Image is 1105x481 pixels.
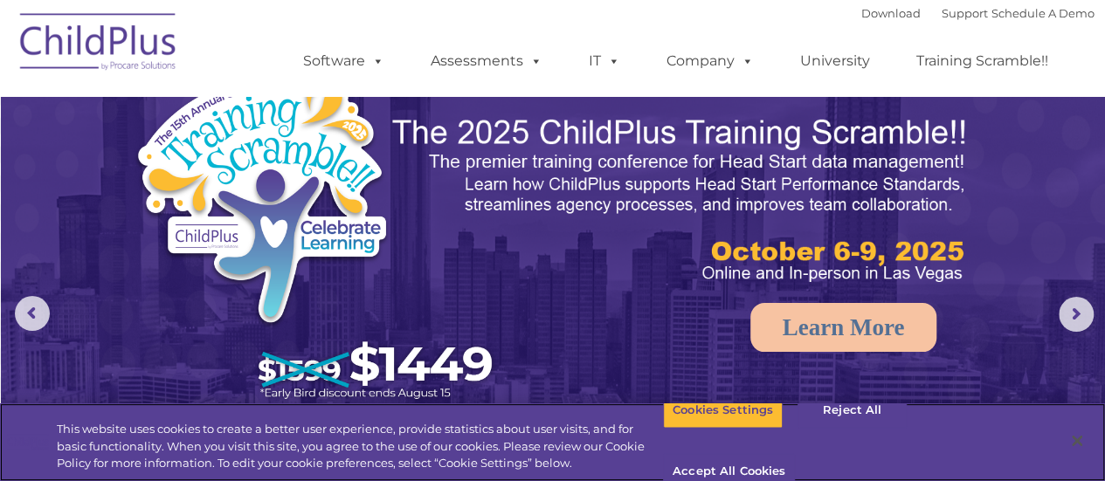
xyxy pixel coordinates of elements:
[1058,422,1096,460] button: Close
[750,303,937,352] a: Learn More
[57,421,663,472] div: This website uses cookies to create a better user experience, provide statistics about user visit...
[11,1,186,88] img: ChildPlus by Procare Solutions
[861,6,1095,20] font: |
[663,392,783,429] button: Cookies Settings
[798,392,907,429] button: Reject All
[649,44,771,79] a: Company
[286,44,402,79] a: Software
[861,6,921,20] a: Download
[991,6,1095,20] a: Schedule A Demo
[942,6,988,20] a: Support
[571,44,638,79] a: IT
[783,44,887,79] a: University
[413,44,560,79] a: Assessments
[899,44,1066,79] a: Training Scramble!!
